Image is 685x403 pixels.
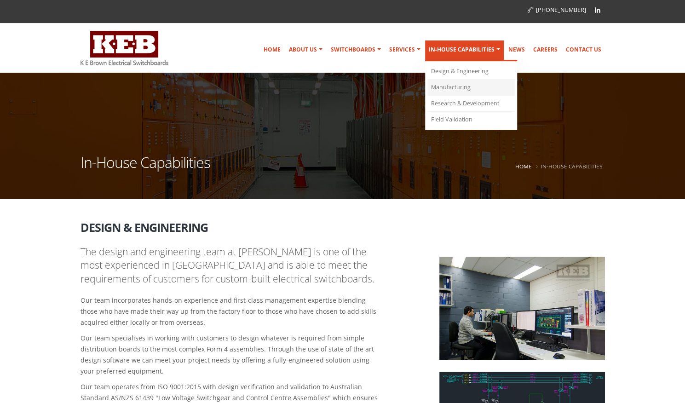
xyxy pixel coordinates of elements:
[81,295,381,328] p: Our team incorporates hands-on experience and first-class management expertise blending those who...
[505,40,529,59] a: News
[81,245,381,286] p: The design and engineering team at [PERSON_NAME] is one of the most experienced in [GEOGRAPHIC_DA...
[591,3,604,17] a: Linkedin
[427,96,515,112] a: Research & Development
[515,162,532,170] a: Home
[81,214,605,234] h2: Design & Engineering
[285,40,326,59] a: About Us
[260,40,284,59] a: Home
[534,161,603,172] li: In-House Capabilities
[427,63,515,80] a: Design & Engineering
[427,112,515,127] a: Field Validation
[530,40,561,59] a: Careers
[81,31,168,65] img: K E Brown Electrical Switchboards
[81,333,381,377] p: Our team specialises in working with customers to design whatever is required from simple distrib...
[386,40,424,59] a: Services
[528,6,586,14] a: [PHONE_NUMBER]
[427,80,515,96] a: Manufacturing
[81,155,210,181] h1: In-House Capabilities
[562,40,605,59] a: Contact Us
[327,40,385,59] a: Switchboards
[425,40,504,61] a: In-house Capabilities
